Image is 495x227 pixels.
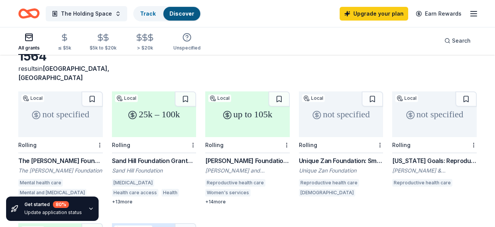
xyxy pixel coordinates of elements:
[18,30,40,55] button: All grants
[205,91,290,137] div: up to 105k
[173,30,201,55] button: Unspecified
[18,142,37,148] div: Rolling
[140,10,156,17] a: Track
[18,65,109,82] span: in
[18,189,86,197] div: Mental and [MEDICAL_DATA]
[18,5,40,22] a: Home
[18,65,109,82] span: [GEOGRAPHIC_DATA], [GEOGRAPHIC_DATA]
[24,209,82,216] div: Update application status
[89,30,117,55] button: $5k to $20k
[452,36,471,45] span: Search
[58,30,71,55] button: ≤ $5k
[299,179,359,187] div: Reproductive health care
[112,156,196,165] div: Sand Hill Foundation Grantmaking Program
[89,45,117,51] div: $5k to $20k
[18,45,40,51] div: All grants
[205,142,224,148] div: Rolling
[299,142,317,148] div: Rolling
[18,49,103,64] div: 1564
[299,167,383,174] div: Unique Zan Foundation
[169,10,194,17] a: Discover
[205,189,251,197] div: Women's services
[18,64,103,82] div: results
[205,167,290,174] div: [PERSON_NAME] and [PERSON_NAME] Foundation
[205,199,290,205] div: + 14 more
[18,91,103,205] a: not specifiedLocalRollingThe [PERSON_NAME] Foundation GrantsThe [PERSON_NAME] FoundationMental he...
[18,91,103,137] div: not specified
[392,179,452,187] div: Reproductive health care
[18,167,103,174] div: The [PERSON_NAME] Foundation
[18,179,63,187] div: Mental health care
[395,94,418,102] div: Local
[299,156,383,165] div: Unique Zan Foundation: Small Grant
[438,33,477,48] button: Search
[135,45,155,51] div: > $20k
[58,45,71,51] div: ≤ $5k
[112,189,158,197] div: Health care access
[24,201,82,208] div: Get started
[411,7,466,21] a: Earn Rewards
[112,142,130,148] div: Rolling
[392,167,477,174] div: [PERSON_NAME] & [PERSON_NAME] Fund
[205,156,290,165] div: [PERSON_NAME] Foundation Grant
[115,94,138,102] div: Local
[205,179,265,187] div: Reproductive health care
[112,167,196,174] div: Sand Hill Foundation
[208,94,231,102] div: Local
[53,201,69,208] div: 80 %
[133,6,201,21] button: TrackDiscover
[392,91,477,189] a: not specifiedLocalRolling[US_STATE] Goals: Reproductive Health and Rights Grants[PERSON_NAME] & [...
[46,6,127,21] button: The Holding Space
[392,142,410,148] div: Rolling
[299,91,383,199] a: not specifiedLocalRollingUnique Zan Foundation: Small GrantUnique Zan FoundationReproductive heal...
[302,94,325,102] div: Local
[112,91,196,205] a: 25k – 100kLocalRollingSand Hill Foundation Grantmaking ProgramSand Hill Foundation[MEDICAL_DATA]H...
[205,91,290,205] a: up to 105kLocalRolling[PERSON_NAME] Foundation Grant[PERSON_NAME] and [PERSON_NAME] FoundationRep...
[161,189,179,197] div: Health
[21,94,44,102] div: Local
[135,30,155,55] button: > $20k
[18,156,103,165] div: The [PERSON_NAME] Foundation Grants
[112,199,196,205] div: + 13 more
[61,9,112,18] span: The Holding Space
[112,91,196,137] div: 25k – 100k
[112,179,154,187] div: [MEDICAL_DATA]
[392,91,477,137] div: not specified
[299,189,355,197] div: [DEMOGRAPHIC_DATA]
[340,7,408,21] a: Upgrade your plan
[173,45,201,51] div: Unspecified
[392,156,477,165] div: [US_STATE] Goals: Reproductive Health and Rights Grants
[299,91,383,137] div: not specified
